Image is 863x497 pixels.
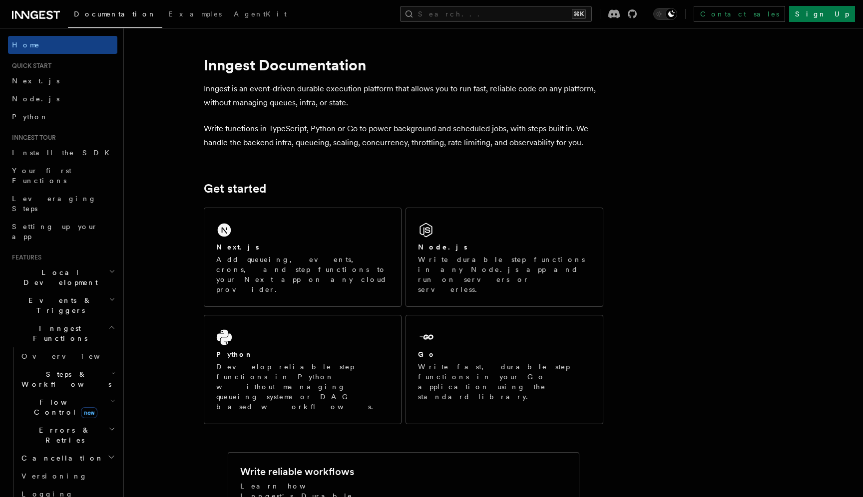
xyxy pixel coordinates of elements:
[74,10,156,18] span: Documentation
[12,149,115,157] span: Install the SDK
[216,349,253,359] h2: Python
[8,108,117,126] a: Python
[17,365,117,393] button: Steps & Workflows
[17,369,111,389] span: Steps & Workflows
[789,6,855,22] a: Sign Up
[8,291,117,319] button: Events & Triggers
[17,393,117,421] button: Flow Controlnew
[12,113,48,121] span: Python
[228,3,293,27] a: AgentKit
[216,254,389,294] p: Add queueing, events, crons, and step functions to your Next app on any cloud provider.
[17,425,108,445] span: Errors & Retries
[12,223,98,241] span: Setting up your app
[216,362,389,412] p: Develop reliable step functions in Python without managing queueing systems or DAG based workflows.
[400,6,592,22] button: Search...⌘K
[12,95,59,103] span: Node.js
[406,315,603,424] a: GoWrite fast, durable step functions in your Go application using the standard library.
[12,77,59,85] span: Next.js
[8,72,117,90] a: Next.js
[17,347,117,365] a: Overview
[572,9,586,19] kbd: ⌘K
[17,467,117,485] a: Versioning
[8,253,41,261] span: Features
[204,122,603,150] p: Write functions in TypeScript, Python or Go to power background and scheduled jobs, with steps bu...
[8,319,117,347] button: Inngest Functions
[12,195,96,213] span: Leveraging Steps
[204,208,402,307] a: Next.jsAdd queueing, events, crons, and step functions to your Next app on any cloud provider.
[17,421,117,449] button: Errors & Retries
[8,267,109,287] span: Local Development
[406,208,603,307] a: Node.jsWrite durable step functions in any Node.js app and run on servers or serverless.
[8,134,56,142] span: Inngest tour
[216,242,259,252] h2: Next.js
[162,3,228,27] a: Examples
[234,10,287,18] span: AgentKit
[418,254,591,294] p: Write durable step functions in any Node.js app and run on servers or serverless.
[17,449,117,467] button: Cancellation
[8,90,117,108] a: Node.js
[17,397,110,417] span: Flow Control
[8,323,108,343] span: Inngest Functions
[8,36,117,54] a: Home
[12,40,40,50] span: Home
[204,56,603,74] h1: Inngest Documentation
[204,182,266,196] a: Get started
[8,162,117,190] a: Your first Functions
[418,362,591,402] p: Write fast, durable step functions in your Go application using the standard library.
[204,315,402,424] a: PythonDevelop reliable step functions in Python without managing queueing systems or DAG based wo...
[8,144,117,162] a: Install the SDK
[68,3,162,28] a: Documentation
[8,263,117,291] button: Local Development
[21,472,87,480] span: Versioning
[204,82,603,110] p: Inngest is an event-driven durable execution platform that allows you to run fast, reliable code ...
[8,295,109,315] span: Events & Triggers
[8,218,117,246] a: Setting up your app
[21,352,124,360] span: Overview
[12,167,71,185] span: Your first Functions
[240,465,354,479] h2: Write reliable workflows
[168,10,222,18] span: Examples
[81,407,97,418] span: new
[17,453,104,463] span: Cancellation
[8,62,51,70] span: Quick start
[418,349,436,359] h2: Go
[694,6,785,22] a: Contact sales
[8,190,117,218] a: Leveraging Steps
[653,8,677,20] button: Toggle dark mode
[418,242,467,252] h2: Node.js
